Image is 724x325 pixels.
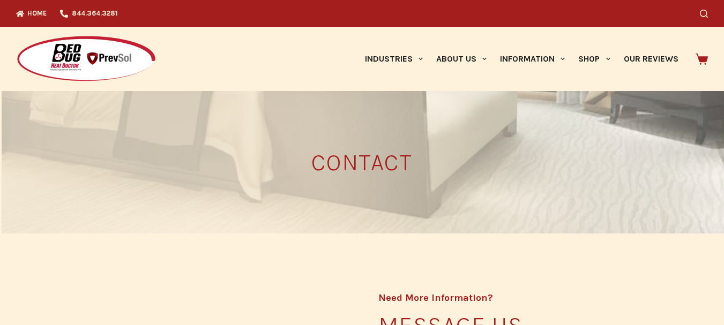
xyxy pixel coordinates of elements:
a: Shop [572,27,617,91]
a: Information [494,27,572,91]
img: Prevsol/Bed Bug Heat Doctor [16,35,156,83]
button: Search [700,10,708,18]
nav: Primary [358,27,685,91]
h4: Need More Information? [378,293,652,303]
a: About Us [429,27,493,91]
a: Industries [358,27,429,91]
a: Our Reviews [617,27,685,91]
h3: CONTACT [73,150,652,174]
